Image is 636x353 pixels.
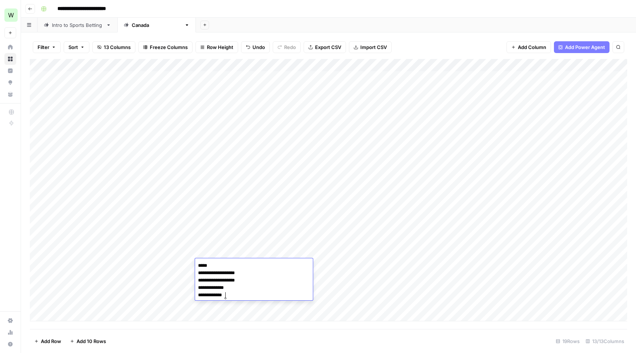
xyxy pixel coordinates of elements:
span: Sort [68,43,78,51]
span: Import CSV [360,43,387,51]
span: 13 Columns [104,43,131,51]
span: Freeze Columns [150,43,188,51]
button: Add Row [30,335,66,347]
span: Redo [284,43,296,51]
button: Row Height [195,41,238,53]
span: Filter [38,43,49,51]
button: Workspace: Workspace1 [4,6,16,24]
button: Import CSV [349,41,392,53]
button: Redo [273,41,301,53]
span: W [8,11,14,20]
span: Add Column [518,43,546,51]
a: Settings [4,315,16,326]
a: Insights [4,65,16,77]
button: Export CSV [304,41,346,53]
button: Add Column [506,41,551,53]
a: Intro to Sports Betting [38,18,117,32]
span: Add 10 Rows [77,338,106,345]
span: Add Row [41,338,61,345]
span: Export CSV [315,43,341,51]
a: [GEOGRAPHIC_DATA] [117,18,196,32]
a: Home [4,41,16,53]
button: 13 Columns [92,41,135,53]
button: Freeze Columns [138,41,192,53]
button: Filter [33,41,61,53]
div: Intro to Sports Betting [52,21,103,29]
button: Sort [64,41,89,53]
button: Add Power Agent [554,41,609,53]
button: Undo [241,41,270,53]
button: Add 10 Rows [66,335,110,347]
div: 19 Rows [553,335,583,347]
button: Help + Support [4,338,16,350]
div: 13/13 Columns [583,335,627,347]
a: Usage [4,326,16,338]
span: Row Height [207,43,233,51]
span: Add Power Agent [565,43,605,51]
div: [GEOGRAPHIC_DATA] [132,21,181,29]
a: Your Data [4,88,16,100]
a: Browse [4,53,16,65]
a: Opportunities [4,77,16,88]
span: Undo [252,43,265,51]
